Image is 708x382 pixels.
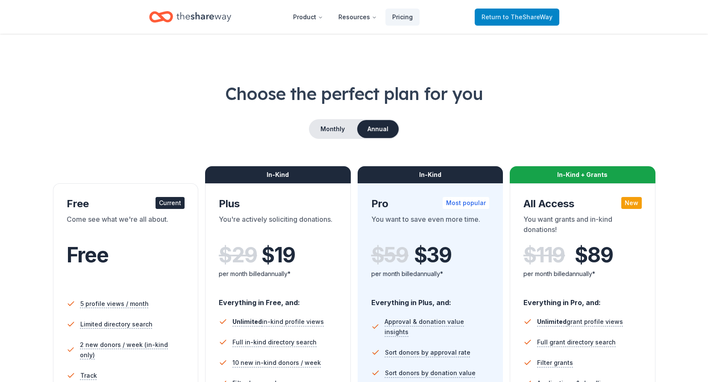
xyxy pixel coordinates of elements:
[537,318,567,325] span: Unlimited
[385,347,470,358] span: Sort donors by approval rate
[371,290,490,308] div: Everything in Plus, and:
[67,197,185,211] div: Free
[310,120,355,138] button: Monthly
[385,317,489,337] span: Approval & donation value insights
[219,269,337,279] div: per month billed annually*
[537,337,616,347] span: Full grant directory search
[357,120,399,138] button: Annual
[537,358,573,368] span: Filter grants
[80,340,185,360] span: 2 new donors / week (in-kind only)
[385,368,476,378] span: Sort donors by donation value
[621,197,642,209] div: New
[371,214,490,238] div: You want to save even more time.
[523,214,642,238] div: You want grants and in-kind donations!
[219,290,337,308] div: Everything in Free, and:
[34,82,674,106] h1: Choose the perfect plan for you
[385,9,420,26] a: Pricing
[80,319,153,329] span: Limited directory search
[286,7,420,27] nav: Main
[523,269,642,279] div: per month billed annually*
[537,318,623,325] span: grant profile views
[205,166,351,183] div: In-Kind
[232,337,317,347] span: Full in-kind directory search
[523,197,642,211] div: All Access
[149,7,231,27] a: Home
[67,242,109,267] span: Free
[523,290,642,308] div: Everything in Pro, and:
[358,166,503,183] div: In-Kind
[80,370,97,381] span: Track
[232,358,321,368] span: 10 new in-kind donors / week
[332,9,384,26] button: Resources
[475,9,559,26] a: Returnto TheShareWay
[232,318,324,325] span: in-kind profile views
[67,214,185,238] div: Come see what we're all about.
[510,166,655,183] div: In-Kind + Grants
[232,318,262,325] span: Unlimited
[414,243,452,267] span: $ 39
[443,197,489,209] div: Most popular
[371,197,490,211] div: Pro
[286,9,330,26] button: Product
[219,214,337,238] div: You're actively soliciting donations.
[80,299,149,309] span: 5 profile views / month
[482,12,552,22] span: Return
[503,13,552,21] span: to TheShareWay
[371,269,490,279] div: per month billed annually*
[219,197,337,211] div: Plus
[261,243,295,267] span: $ 19
[575,243,613,267] span: $ 89
[156,197,185,209] div: Current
